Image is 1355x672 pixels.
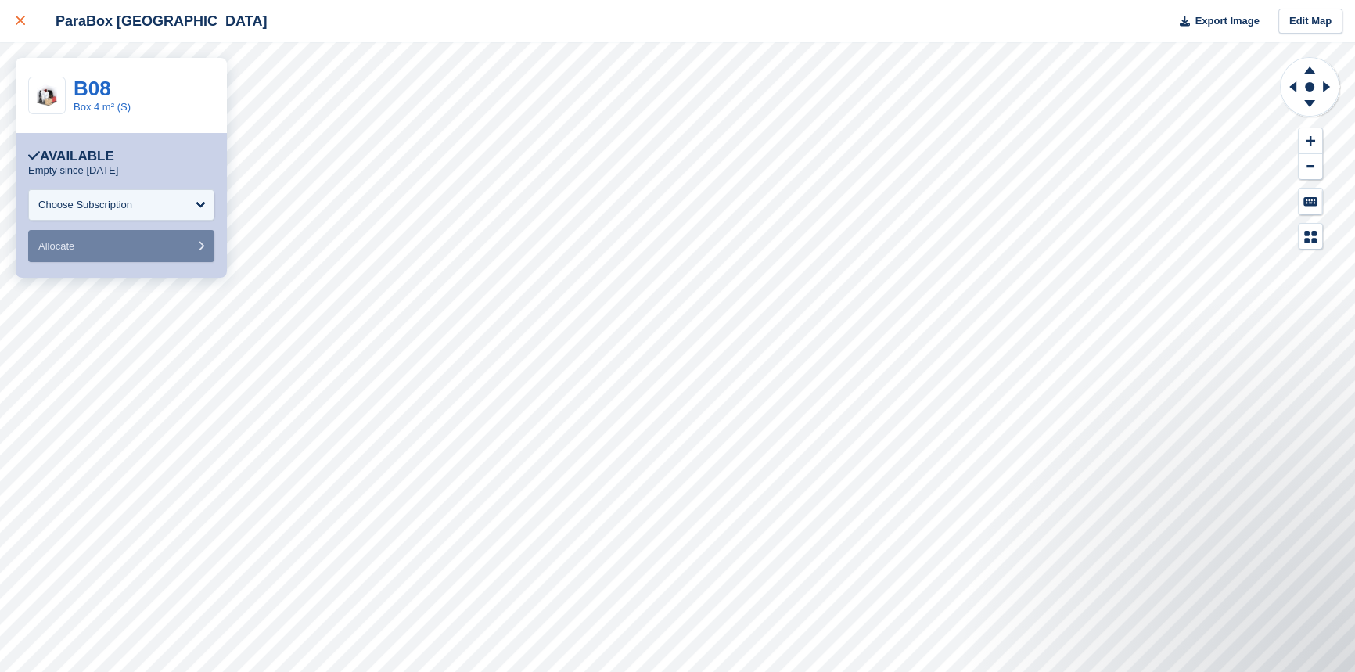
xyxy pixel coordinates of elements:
[74,77,111,100] a: B08
[29,77,65,113] img: box%20S%204mq.png
[41,12,267,31] div: ParaBox [GEOGRAPHIC_DATA]
[28,149,114,164] div: Available
[1299,128,1322,154] button: Zoom In
[1278,9,1342,34] a: Edit Map
[38,197,132,213] div: Choose Subscription
[1299,154,1322,180] button: Zoom Out
[28,230,214,262] button: Allocate
[38,240,74,252] span: Allocate
[74,101,131,113] a: Box 4 m² (S)
[1195,13,1259,29] span: Export Image
[28,164,118,177] p: Empty since [DATE]
[1299,189,1322,214] button: Keyboard Shortcuts
[1170,9,1260,34] button: Export Image
[1299,224,1322,250] button: Map Legend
